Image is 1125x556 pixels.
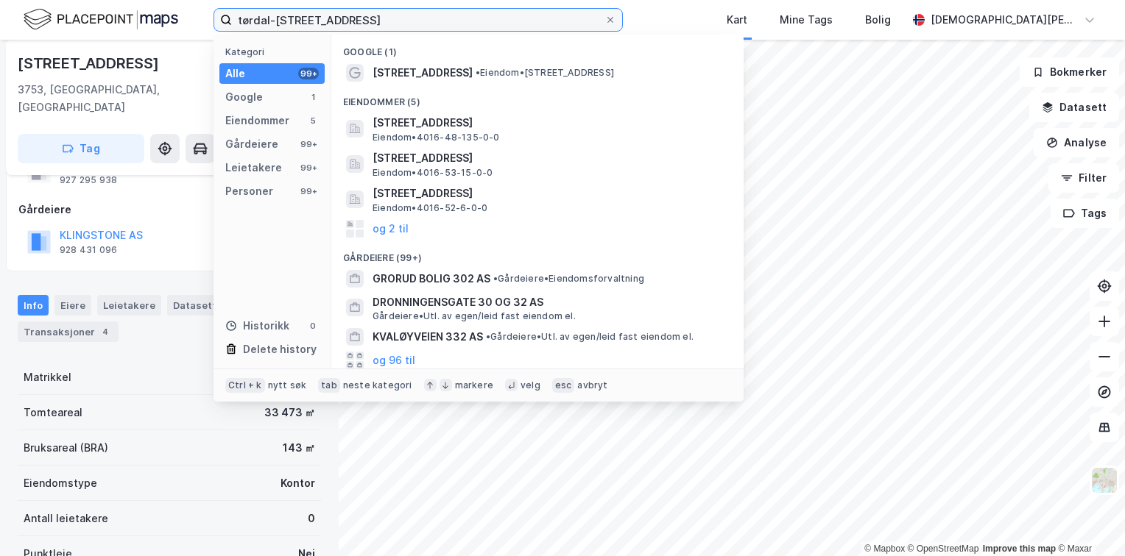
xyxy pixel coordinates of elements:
[232,9,604,31] input: Søk på adresse, matrikkel, gårdeiere, leietakere eller personer
[1029,93,1119,122] button: Datasett
[931,11,1078,29] div: [DEMOGRAPHIC_DATA][PERSON_NAME]
[60,244,117,256] div: 928 431 096
[97,295,161,316] div: Leietakere
[18,321,119,342] div: Transaksjoner
[243,341,317,358] div: Delete history
[54,295,91,316] div: Eiere
[476,67,614,79] span: Eiendom • [STREET_ADDRESS]
[476,67,480,78] span: •
[225,159,282,177] div: Leietakere
[455,379,493,391] div: markere
[225,378,265,393] div: Ctrl + k
[308,510,315,527] div: 0
[486,331,490,342] span: •
[373,149,726,167] span: [STREET_ADDRESS]
[908,543,979,554] a: OpenStreetMap
[373,352,415,369] button: og 96 til
[864,543,905,554] a: Mapbox
[865,11,891,29] div: Bolig
[1051,199,1119,228] button: Tags
[307,91,319,103] div: 1
[318,378,340,393] div: tab
[225,46,325,57] div: Kategori
[493,273,644,285] span: Gårdeiere • Eiendomsforvaltning
[298,162,319,174] div: 99+
[331,240,744,267] div: Gårdeiere (99+)
[298,138,319,150] div: 99+
[1090,466,1118,494] img: Z
[373,293,726,311] span: DRONNINGENSGATE 30 OG 32 AS
[18,134,144,163] button: Tag
[268,379,307,391] div: nytt søk
[264,404,315,421] div: 33 473 ㎡
[493,273,498,284] span: •
[24,439,108,457] div: Bruksareal (BRA)
[24,474,97,492] div: Eiendomstype
[1048,163,1119,193] button: Filter
[24,7,178,32] img: logo.f888ab2527a4732fd821a326f86c7f29.svg
[307,320,319,332] div: 0
[552,378,575,393] div: esc
[331,85,744,111] div: Eiendommer (5)
[225,88,263,106] div: Google
[225,182,273,200] div: Personer
[283,439,315,457] div: 143 ㎡
[225,65,245,82] div: Alle
[521,379,540,391] div: velg
[1051,485,1125,556] div: Kontrollprogram for chat
[983,543,1056,554] a: Improve this map
[298,68,319,79] div: 99+
[373,132,500,143] span: Eiendom • 4016-48-135-0-0
[18,51,162,75] div: [STREET_ADDRESS]
[373,220,409,238] button: og 2 til
[18,295,49,316] div: Info
[298,185,319,197] div: 99+
[60,174,117,186] div: 927 295 938
[577,379,607,391] div: avbryt
[727,11,747,29] div: Kart
[373,185,726,202] span: [STREET_ADDRESS]
[780,11,833,29] div: Mine Tags
[1051,485,1125,556] iframe: Chat Widget
[373,202,487,214] span: Eiendom • 4016-52-6-0-0
[373,270,490,288] span: GRORUD BOLIG 302 AS
[307,115,319,126] div: 5
[18,201,320,218] div: Gårdeiere
[1020,57,1119,87] button: Bokmerker
[225,112,289,129] div: Eiendommer
[1034,128,1119,157] button: Analyse
[167,295,222,316] div: Datasett
[373,64,473,82] span: [STREET_ADDRESS]
[373,328,483,346] span: KVALØYVEIEN 332 AS
[343,379,412,391] div: neste kategori
[486,331,694,343] span: Gårdeiere • Utl. av egen/leid fast eiendom el.
[281,474,315,492] div: Kontor
[373,114,726,132] span: [STREET_ADDRESS]
[331,35,744,61] div: Google (1)
[24,404,82,421] div: Tomteareal
[18,81,237,116] div: 3753, [GEOGRAPHIC_DATA], [GEOGRAPHIC_DATA]
[373,310,576,322] span: Gårdeiere • Utl. av egen/leid fast eiendom el.
[24,510,108,527] div: Antall leietakere
[98,324,113,339] div: 4
[24,368,71,386] div: Matrikkel
[225,317,289,335] div: Historikk
[373,167,493,179] span: Eiendom • 4016-53-15-0-0
[225,135,278,153] div: Gårdeiere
